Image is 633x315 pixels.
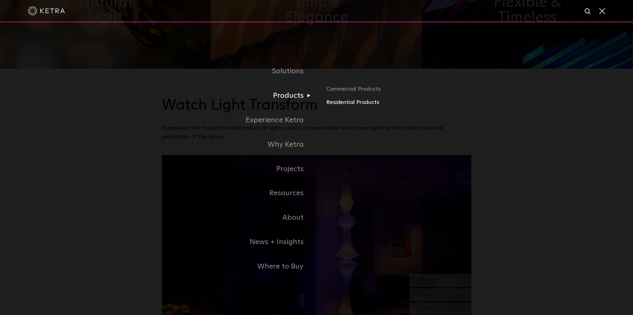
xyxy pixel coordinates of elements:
a: Where to Buy [162,254,317,279]
a: Resources [162,181,317,205]
a: Residential Products [326,98,471,107]
a: Products [162,84,317,108]
img: ketra-logo-2019-white [28,6,65,15]
img: search icon [584,8,592,15]
a: Projects [162,157,317,181]
a: Commercial Products [326,84,471,98]
div: Navigation Menu [162,59,471,278]
a: News + Insights [162,230,317,254]
a: Why Ketra [162,132,317,157]
a: About [162,205,317,230]
a: Experience Ketra [162,108,317,132]
a: Solutions [162,59,317,84]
